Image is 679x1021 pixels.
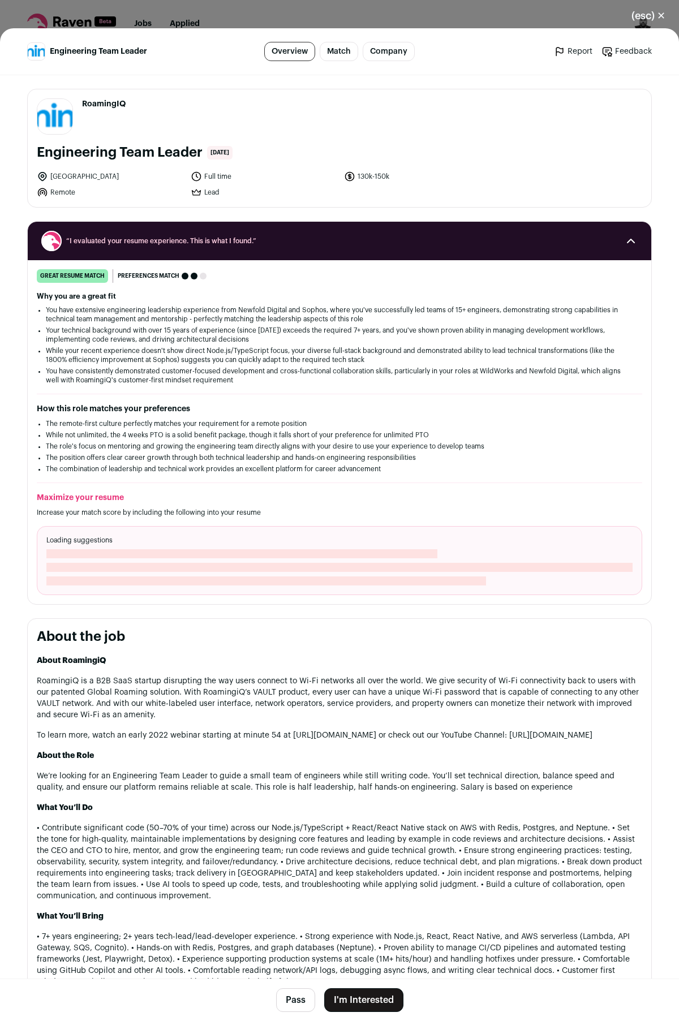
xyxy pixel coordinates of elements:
span: Preferences match [118,270,179,282]
li: Your technical background with over 15 years of experience (since [DATE]) exceeds the required 7+... [46,326,633,344]
img: 10706476-10371729c94aaa13529deeab8a411f49-medium_jpg.jpg [37,99,72,134]
p: • Contribute significant code (50–70% of your time) across our Node.js/TypeScript + React/React N... [37,822,642,902]
button: I'm Interested [324,988,403,1012]
button: Close modal [618,3,679,28]
li: The role's focus on mentoring and growing the engineering team directly aligns with your desire t... [46,442,633,451]
a: Feedback [601,46,652,57]
li: While not unlimited, the 4 weeks PTO is a solid benefit package, though it falls short of your pr... [46,430,633,440]
p: RoamingiQ is a B2B SaaS startup disrupting the way users connect to Wi-Fi networks all over the w... [37,675,642,721]
div: Loading suggestions [37,526,642,595]
div: great resume match [37,269,108,283]
a: Match [320,42,358,61]
span: [DATE] [207,146,233,160]
button: Pass [276,988,315,1012]
li: Remote [37,187,184,198]
li: Lead [191,187,338,198]
li: 130k-150k [344,171,491,182]
strong: What You’ll Bring [37,912,104,920]
h1: Engineering Team Leader [37,144,203,162]
span: “I evaluated your resume experience. This is what I found.” [66,236,613,245]
li: The remote-first culture perfectly matches your requirement for a remote position [46,419,633,428]
strong: About the Role [37,752,94,760]
li: Full time [191,171,338,182]
li: While your recent experience doesn't show direct Node.js/TypeScript focus, your diverse full-stac... [46,346,633,364]
h2: How this role matches your preferences [37,403,642,415]
strong: About RoamingiQ [37,657,106,665]
li: You have extensive engineering leadership experience from Newfold Digital and Sophos, where you'v... [46,305,633,324]
a: Overview [264,42,315,61]
h2: About the job [37,628,642,646]
li: The position offers clear career growth through both technical leadership and hands-on engineerin... [46,453,633,462]
strong: What You’ll Do [37,804,93,812]
h2: Maximize your resume [37,492,642,503]
li: The combination of leadership and technical work provides an excellent platform for career advanc... [46,464,633,473]
p: • 7+ years engineering; 2+ years tech-lead/lead-developer experience. • Strong experience with No... [37,931,642,988]
p: To learn more, watch an early 2022 webinar starting at minute 54 at [URL][DOMAIN_NAME] or check o... [37,730,642,741]
span: Engineering Team Leader [50,46,147,57]
p: We’re looking for an Engineering Team Leader to guide a small team of engineers while still writi... [37,770,642,793]
p: Increase your match score by including the following into your resume [37,508,642,517]
img: 10706476-10371729c94aaa13529deeab8a411f49-medium_jpg.jpg [28,43,45,60]
h2: Why you are a great fit [37,292,642,301]
span: RoamingIQ [82,98,126,110]
a: Report [554,46,592,57]
a: Company [363,42,415,61]
li: You have consistently demonstrated customer-focused development and cross-functional collaboratio... [46,367,633,385]
li: [GEOGRAPHIC_DATA] [37,171,184,182]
